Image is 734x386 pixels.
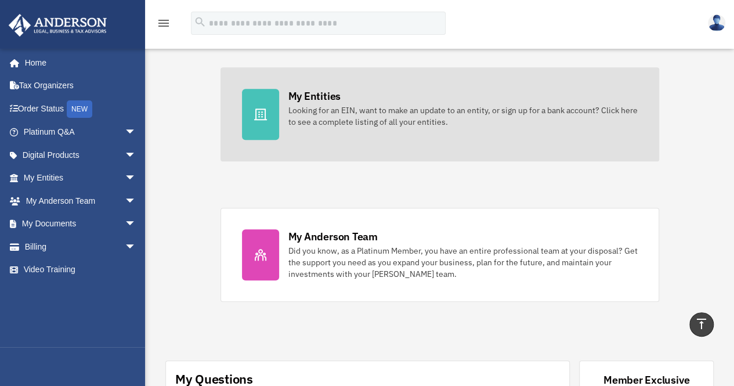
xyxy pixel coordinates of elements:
[8,51,148,74] a: Home
[67,100,92,118] div: NEW
[695,317,708,331] i: vertical_align_top
[8,235,154,258] a: Billingarrow_drop_down
[8,74,154,98] a: Tax Organizers
[125,235,148,259] span: arrow_drop_down
[125,212,148,236] span: arrow_drop_down
[288,104,638,128] div: Looking for an EIN, want to make an update to an entity, or sign up for a bank account? Click her...
[125,189,148,213] span: arrow_drop_down
[8,258,154,282] a: Video Training
[5,14,110,37] img: Anderson Advisors Platinum Portal
[220,67,659,161] a: My Entities Looking for an EIN, want to make an update to an entity, or sign up for a bank accoun...
[125,143,148,167] span: arrow_drop_down
[288,245,638,280] div: Did you know, as a Platinum Member, you have an entire professional team at your disposal? Get th...
[288,229,378,244] div: My Anderson Team
[708,15,725,31] img: User Pic
[689,312,714,337] a: vertical_align_top
[8,97,154,121] a: Order StatusNEW
[157,20,171,30] a: menu
[125,167,148,190] span: arrow_drop_down
[8,189,154,212] a: My Anderson Teamarrow_drop_down
[288,89,341,103] div: My Entities
[220,208,659,302] a: My Anderson Team Did you know, as a Platinum Member, you have an entire professional team at your...
[8,143,154,167] a: Digital Productsarrow_drop_down
[194,16,207,28] i: search
[125,121,148,145] span: arrow_drop_down
[8,121,154,144] a: Platinum Q&Aarrow_drop_down
[8,167,154,190] a: My Entitiesarrow_drop_down
[8,212,154,236] a: My Documentsarrow_drop_down
[157,16,171,30] i: menu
